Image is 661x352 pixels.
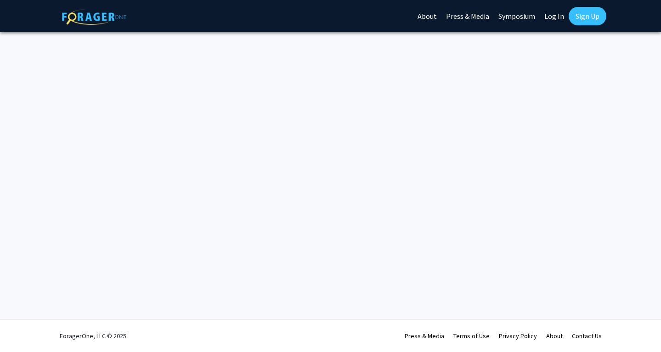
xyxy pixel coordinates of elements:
img: ForagerOne Logo [62,9,126,25]
a: Sign Up [569,7,606,25]
a: Press & Media [405,332,444,340]
div: ForagerOne, LLC © 2025 [60,320,126,352]
a: Privacy Policy [499,332,537,340]
a: Terms of Use [453,332,490,340]
a: About [546,332,563,340]
a: Contact Us [572,332,602,340]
